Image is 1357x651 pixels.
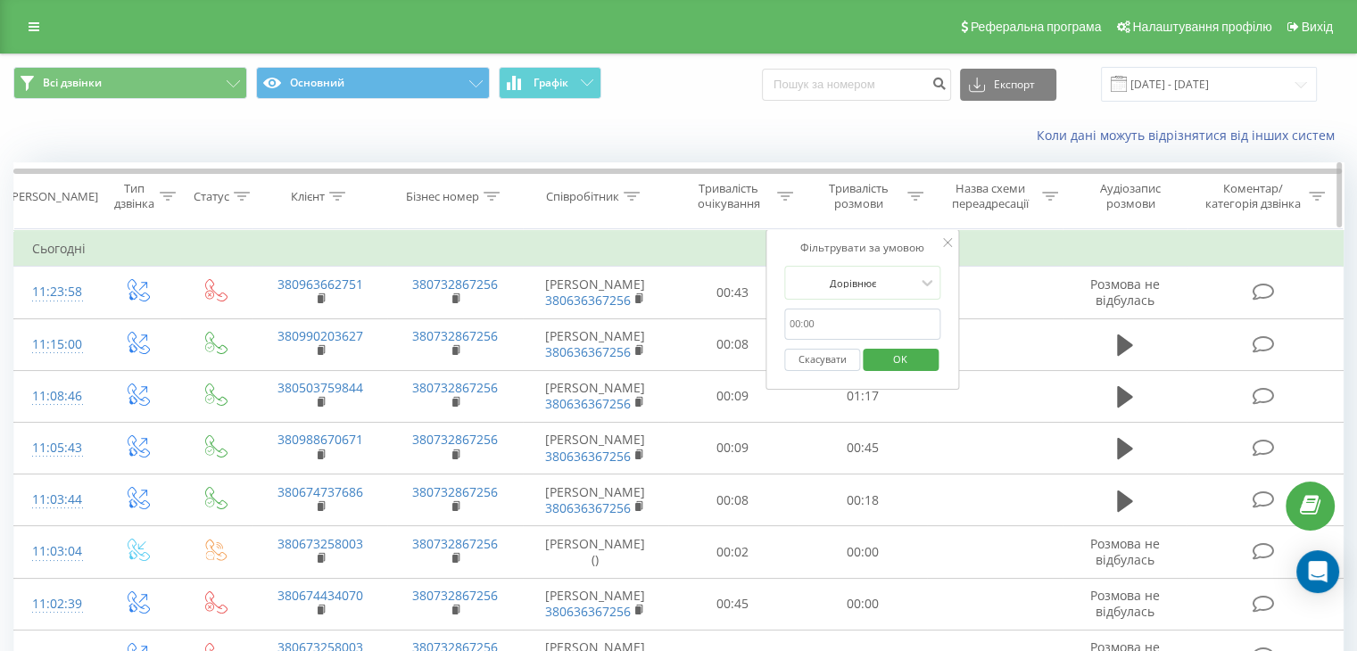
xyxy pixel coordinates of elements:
[412,535,498,552] a: 380732867256
[545,448,631,465] a: 380636367256
[944,181,1038,211] div: Назва схеми переадресації
[406,189,479,204] div: Бізнес номер
[798,370,927,422] td: 01:17
[14,231,1344,267] td: Сьогодні
[277,483,363,500] a: 380674737686
[1037,127,1344,144] a: Коли дані можуть відрізнятися вiд інших систем
[960,69,1056,101] button: Експорт
[784,309,941,340] input: 00:00
[277,379,363,396] a: 380503759844
[256,67,490,99] button: Основний
[668,474,798,526] td: 00:08
[412,431,498,448] a: 380732867256
[545,343,631,360] a: 380636367256
[277,535,363,552] a: 380673258003
[112,181,154,211] div: Тип дзвінка
[875,345,925,373] span: OK
[798,422,927,474] td: 00:45
[545,395,631,412] a: 380636367256
[412,327,498,344] a: 380732867256
[412,483,498,500] a: 380732867256
[1302,20,1333,34] span: Вихід
[545,499,631,516] a: 380636367256
[523,422,668,474] td: [PERSON_NAME]
[668,422,798,474] td: 00:09
[412,276,498,293] a: 380732867256
[1079,181,1183,211] div: Аудіозапис розмови
[32,534,79,569] div: 11:03:04
[32,275,79,309] div: 11:23:58
[499,67,601,99] button: Графік
[523,578,668,630] td: [PERSON_NAME]
[523,370,668,422] td: [PERSON_NAME]
[545,292,631,309] a: 380636367256
[784,349,860,371] button: Скасувати
[277,327,363,344] a: 380990203627
[412,587,498,604] a: 380732867256
[971,20,1102,34] span: Реферальна програма
[668,578,798,630] td: 00:45
[1090,276,1160,309] span: Розмова не відбулась
[13,67,247,99] button: Всі дзвінки
[277,276,363,293] a: 380963662751
[814,181,903,211] div: Тривалість розмови
[277,587,363,604] a: 380674434070
[523,474,668,526] td: [PERSON_NAME]
[412,379,498,396] a: 380732867256
[32,379,79,414] div: 11:08:46
[1090,535,1160,568] span: Розмова не відбулась
[546,189,619,204] div: Співробітник
[194,189,229,204] div: Статус
[684,181,774,211] div: Тривалість очікування
[32,482,79,517] div: 11:03:44
[277,431,363,448] a: 380988670671
[291,189,325,204] div: Клієнт
[1090,587,1160,620] span: Розмова не відбулась
[668,526,798,578] td: 00:02
[798,578,927,630] td: 00:00
[668,318,798,370] td: 00:08
[668,267,798,318] td: 00:43
[798,474,927,526] td: 00:18
[43,76,102,90] span: Всі дзвінки
[32,431,79,466] div: 11:05:43
[32,327,79,362] div: 11:15:00
[32,587,79,622] div: 11:02:39
[523,267,668,318] td: [PERSON_NAME]
[523,526,668,578] td: [PERSON_NAME] ()
[8,189,98,204] div: [PERSON_NAME]
[798,526,927,578] td: 00:00
[863,349,939,371] button: OK
[534,77,568,89] span: Графік
[1296,550,1339,593] div: Open Intercom Messenger
[545,603,631,620] a: 380636367256
[1132,20,1271,34] span: Налаштування профілю
[762,69,951,101] input: Пошук за номером
[1200,181,1304,211] div: Коментар/категорія дзвінка
[523,318,668,370] td: [PERSON_NAME]
[668,370,798,422] td: 00:09
[784,239,941,257] div: Фільтрувати за умовою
